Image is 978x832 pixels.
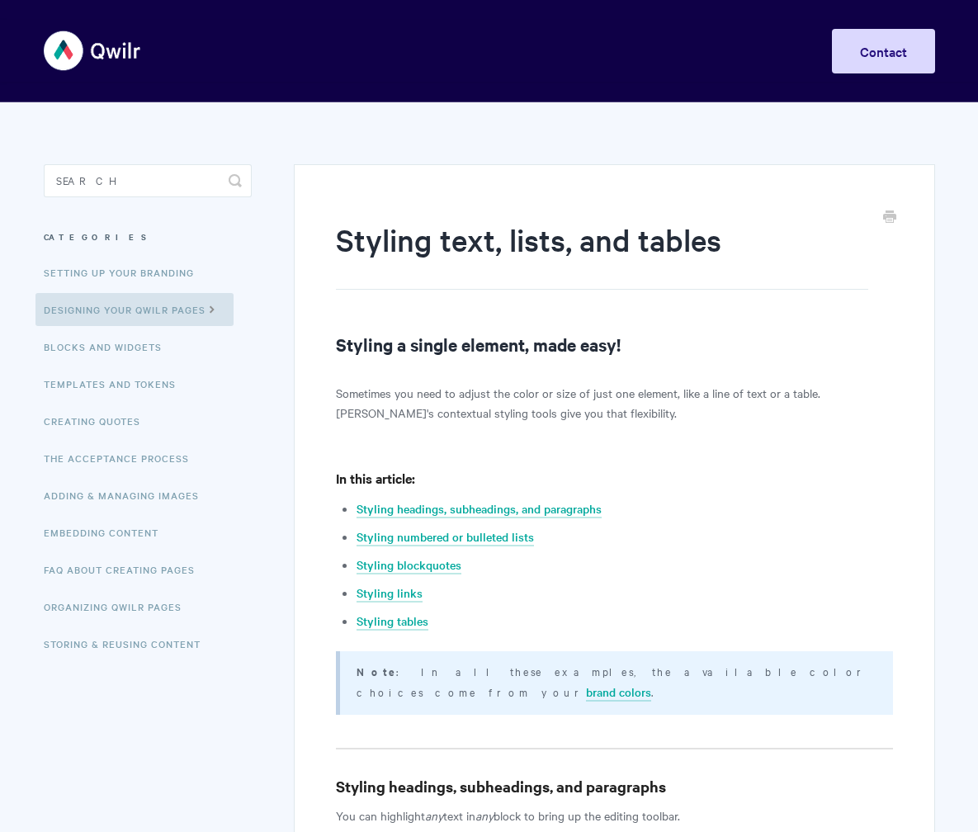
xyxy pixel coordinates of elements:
[475,807,494,824] em: any
[336,383,892,423] p: Sometimes you need to adjust the color or size of just one element, like a line of text or a tabl...
[44,404,153,437] a: Creating Quotes
[44,442,201,475] a: The Acceptance Process
[832,29,935,73] a: Contact
[336,806,892,825] p: You can highlight text in block to bring up the editing toolbar.
[336,469,415,487] strong: In this article:
[44,590,194,623] a: Organizing Qwilr Pages
[357,500,602,518] a: Styling headings, subheadings, and paragraphs
[586,683,651,702] a: brand colors
[44,627,213,660] a: Storing & Reusing Content
[336,775,892,798] h3: Styling headings, subheadings, and paragraphs
[357,664,396,679] b: Note
[44,222,253,252] h3: Categories
[357,584,423,603] a: Styling links
[357,661,872,702] p: : In all these examples, the available color choices come from your .
[35,293,234,326] a: Designing Your Qwilr Pages
[44,256,206,289] a: Setting up your Branding
[357,612,428,631] a: Styling tables
[883,209,896,227] a: Print this Article
[357,528,534,546] a: Styling numbered or bulleted lists
[44,20,142,82] img: Qwilr Help Center
[425,807,443,824] em: any
[44,330,174,363] a: Blocks and Widgets
[336,331,892,357] h2: Styling a single element, made easy!
[44,479,211,512] a: Adding & Managing Images
[44,553,207,586] a: FAQ About Creating Pages
[44,516,171,549] a: Embedding Content
[357,556,461,574] a: Styling blockquotes
[44,164,253,197] input: Search
[44,367,188,400] a: Templates and Tokens
[336,219,867,290] h1: Styling text, lists, and tables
